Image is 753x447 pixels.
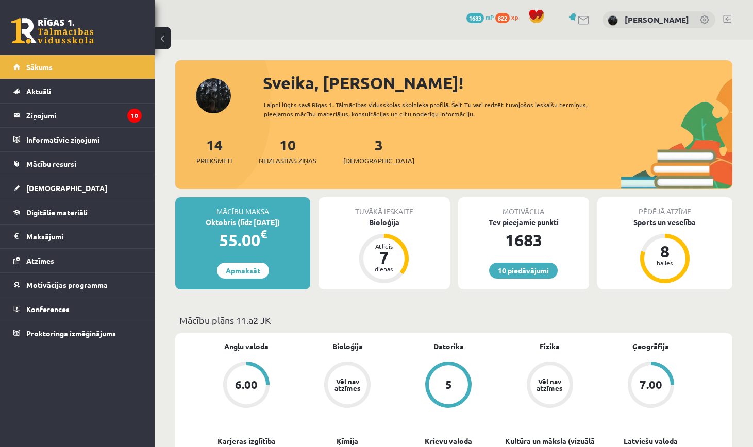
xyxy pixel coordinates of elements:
legend: Maksājumi [26,225,142,248]
a: Sākums [13,55,142,79]
a: 14Priekšmeti [196,135,232,166]
span: xp [511,13,518,21]
a: Bioloģija Atlicis 7 dienas [319,217,449,285]
a: Fizika [540,341,560,352]
span: Neizlasītās ziņas [259,156,316,166]
a: Mācību resursi [13,152,142,176]
div: Oktobris (līdz [DATE]) [175,217,310,228]
a: Ģeogrāfija [632,341,669,352]
div: Bioloģija [319,217,449,228]
a: Angļu valoda [224,341,269,352]
div: 5 [445,379,452,390]
div: Sveika, [PERSON_NAME]! [263,71,732,95]
a: Konferences [13,297,142,321]
span: Konferences [26,304,70,314]
a: Bioloģija [332,341,363,352]
a: Latviešu valoda [624,436,678,446]
span: Priekšmeti [196,156,232,166]
a: 3[DEMOGRAPHIC_DATA] [343,135,414,166]
div: balles [649,260,680,266]
a: Vēl nav atzīmes [499,362,600,410]
div: 1683 [458,228,589,252]
div: Tuvākā ieskaite [319,197,449,217]
a: Krievu valoda [425,436,472,446]
a: Apmaksāt [217,263,269,279]
a: 1683 mP [466,13,494,21]
a: 7.00 [600,362,701,410]
a: 10 piedāvājumi [489,263,558,279]
legend: Informatīvie ziņojumi [26,128,142,151]
div: Pēdējā atzīme [597,197,732,217]
span: Proktoringa izmēģinājums [26,329,116,338]
a: Karjeras izglītība [217,436,276,446]
a: Vēl nav atzīmes [297,362,398,410]
div: 7 [369,249,399,266]
span: mP [486,13,494,21]
div: 7.00 [640,379,662,390]
span: Mācību resursi [26,159,76,168]
a: Rīgas 1. Tālmācības vidusskola [11,18,94,44]
span: € [260,227,267,242]
a: Sports un veselība 8 balles [597,217,732,285]
a: Maksājumi [13,225,142,248]
div: Laipni lūgts savā Rīgas 1. Tālmācības vidusskolas skolnieka profilā. Šeit Tu vari redzēt tuvojošo... [264,100,598,118]
div: 6.00 [235,379,258,390]
legend: Ziņojumi [26,104,142,127]
img: Karolina Rogalika [608,15,618,26]
div: Motivācija [458,197,589,217]
a: Motivācijas programma [13,273,142,297]
a: 5 [398,362,499,410]
a: Ķīmija [337,436,358,446]
div: 55.00 [175,228,310,252]
div: dienas [369,266,399,272]
a: [PERSON_NAME] [625,14,689,25]
div: Vēl nav atzīmes [333,378,362,391]
span: Sākums [26,62,53,72]
span: Atzīmes [26,256,54,265]
span: [DEMOGRAPHIC_DATA] [26,183,107,193]
a: Atzīmes [13,249,142,272]
a: 10Neizlasītās ziņas [259,135,316,166]
a: 822 xp [495,13,523,21]
a: Datorika [433,341,464,352]
div: Tev pieejamie punkti [458,217,589,228]
i: 10 [127,109,142,123]
span: 1683 [466,13,484,23]
a: Proktoringa izmēģinājums [13,321,142,345]
a: [DEMOGRAPHIC_DATA] [13,176,142,200]
div: Sports un veselība [597,217,732,228]
a: Ziņojumi10 [13,104,142,127]
span: Aktuāli [26,87,51,96]
span: [DEMOGRAPHIC_DATA] [343,156,414,166]
div: Mācību maksa [175,197,310,217]
div: Vēl nav atzīmes [536,378,564,391]
span: Digitālie materiāli [26,208,88,217]
span: 822 [495,13,510,23]
a: Informatīvie ziņojumi [13,128,142,151]
a: Digitālie materiāli [13,200,142,224]
div: 8 [649,243,680,260]
a: Aktuāli [13,79,142,103]
p: Mācību plāns 11.a2 JK [179,313,728,327]
span: Motivācijas programma [26,280,108,289]
div: Atlicis [369,243,399,249]
a: 6.00 [196,362,297,410]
